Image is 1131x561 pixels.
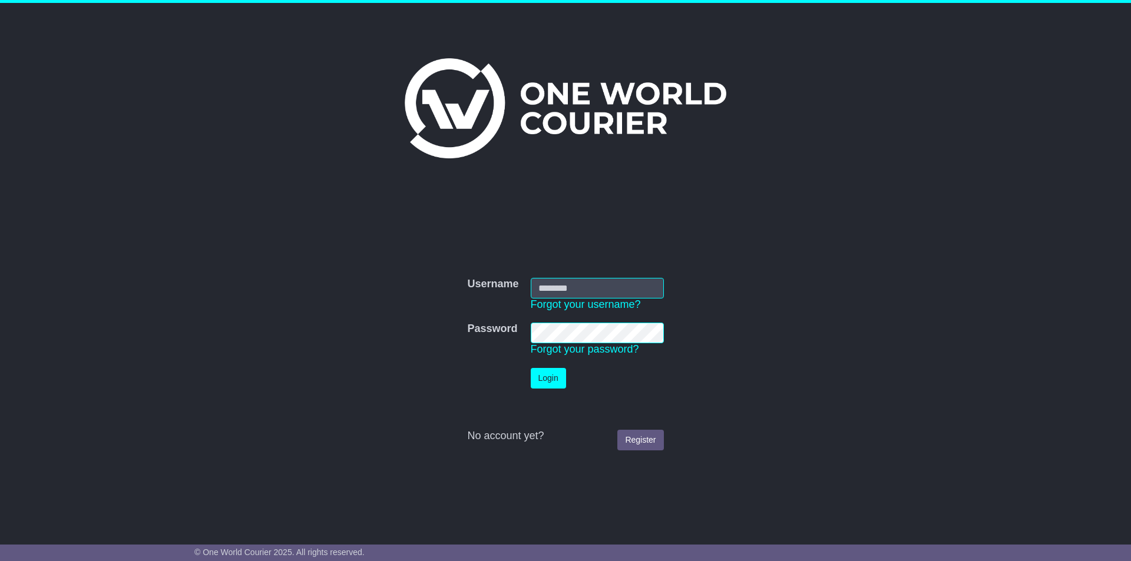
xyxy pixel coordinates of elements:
button: Login [531,368,566,389]
a: Register [617,430,663,450]
label: Username [467,278,518,291]
a: Forgot your password? [531,343,639,355]
span: © One World Courier 2025. All rights reserved. [194,547,365,557]
img: One World [405,58,726,158]
div: No account yet? [467,430,663,443]
a: Forgot your username? [531,298,641,310]
label: Password [467,323,517,336]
